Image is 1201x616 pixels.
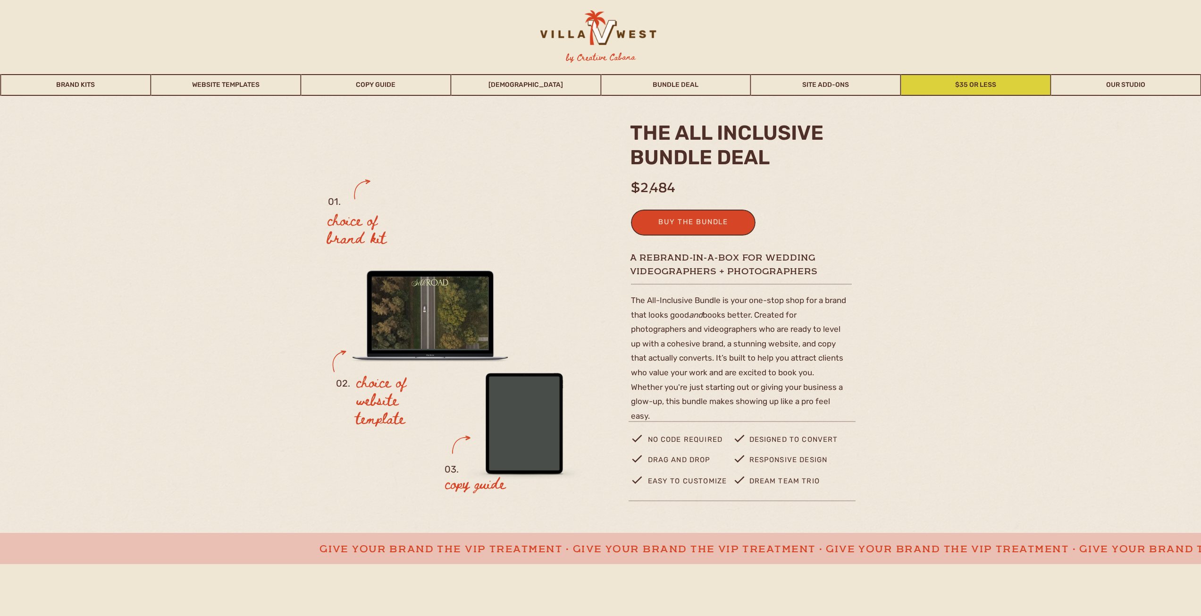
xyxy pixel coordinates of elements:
[648,454,721,471] p: drag and drop
[751,74,900,96] a: Site Add-Ons
[631,293,847,419] p: The All-Inclusive Bundle is your one-stop shop for a brand that looks good books better. Created ...
[356,372,422,422] h3: choice of website template
[648,433,733,452] p: no code required
[749,454,834,471] p: Responsive design
[601,74,750,96] a: Bundle Deal
[301,74,450,96] a: Copy Guide
[451,74,600,96] a: [DEMOGRAPHIC_DATA]
[558,51,643,65] h3: by Creative Cabana
[630,252,855,277] h1: A rebrand-in-a-box for wedding videographers + photographers
[749,475,876,494] p: dream team trio
[327,211,404,247] h3: choice of brand kit
[336,376,351,396] h2: 02.
[630,121,847,176] h2: the ALL INCLUSIVE BUNDLE deal
[631,178,707,190] h1: $2,484
[445,474,530,497] h3: copy guide
[1,74,151,96] a: Brand Kits
[445,462,460,482] h2: 03.
[151,74,300,96] a: Website Templates
[749,433,856,452] p: designed to convert
[689,310,703,320] i: and
[648,475,731,494] p: easy to customize
[328,194,343,214] h2: 01.
[647,216,739,231] a: buy the bundle
[901,74,1050,96] a: $35 or Less
[1051,74,1201,96] a: Our Studio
